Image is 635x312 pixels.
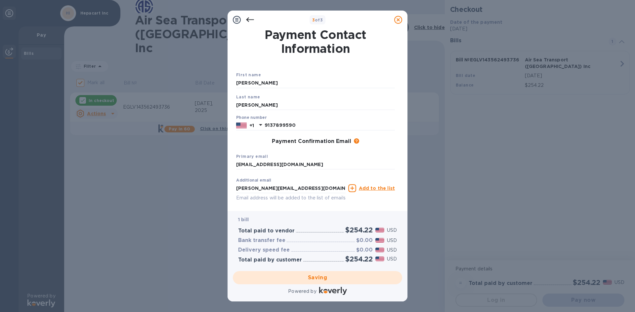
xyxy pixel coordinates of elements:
[288,288,316,295] p: Powered by
[238,257,302,263] h3: Total paid by customer
[265,121,395,130] input: Enter your phone number
[236,116,267,120] label: Phone number
[238,217,249,222] b: 1 bill
[387,247,397,254] p: USD
[312,17,315,22] span: 3
[236,94,260,99] b: Last name
[238,237,285,244] h3: Bank transfer fee
[375,248,384,252] img: USD
[375,257,384,261] img: USD
[345,226,373,234] h2: $254.22
[236,100,395,110] input: Enter your last name
[375,238,384,243] img: USD
[249,122,254,129] p: +1
[236,122,247,129] img: US
[272,138,351,145] h3: Payment Confirmation Email
[236,28,395,55] h1: Payment Contact Information
[238,228,295,234] h3: Total paid to vendor
[236,194,346,202] p: Email address will be added to the list of emails
[359,186,395,191] u: Add to the list
[312,17,323,22] b: of 3
[236,154,268,159] b: Primary email
[387,227,397,234] p: USD
[345,255,373,263] h2: $254.22
[387,237,397,244] p: USD
[236,72,261,77] b: First name
[319,287,347,295] img: Logo
[236,183,346,193] input: Enter additional email
[375,228,384,232] img: USD
[387,256,397,262] p: USD
[236,160,395,170] input: Enter your primary name
[356,237,373,244] h3: $0.00
[236,78,395,88] input: Enter your first name
[356,247,373,253] h3: $0.00
[238,247,290,253] h3: Delivery speed fee
[236,179,271,183] label: Additional email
